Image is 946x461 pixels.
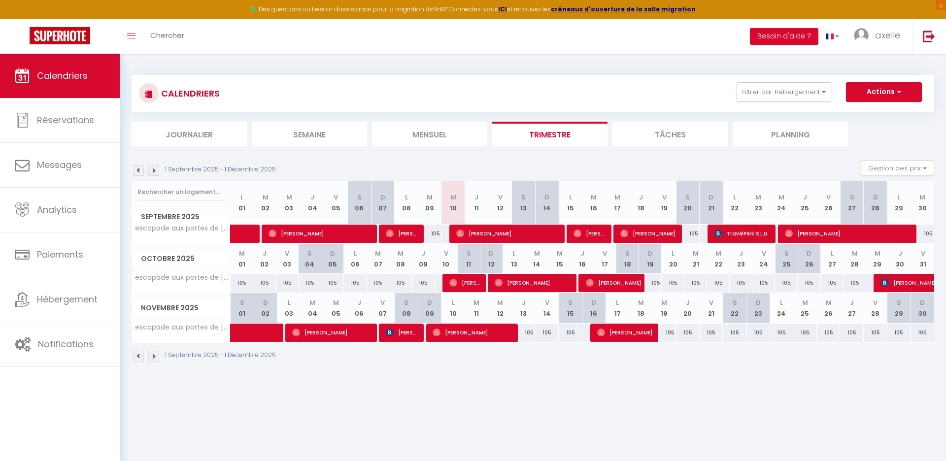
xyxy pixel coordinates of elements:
div: 105 [821,274,844,292]
th: 03 [276,244,299,274]
abbr: M [286,193,292,202]
th: 04 [301,293,324,323]
a: ... axelle [846,19,912,54]
div: 105 [844,274,866,292]
abbr: S [784,249,789,258]
th: 01 [231,244,253,274]
abbr: J [421,249,425,258]
abbr: V [380,298,385,307]
div: 105 [639,274,662,292]
abbr: L [405,193,408,202]
abbr: D [920,298,925,307]
span: escapade aux portes de [GEOGRAPHIC_DATA] [134,274,232,281]
abbr: D [263,298,268,307]
th: 29 [887,293,911,323]
a: ICI [498,5,507,13]
th: 31 [912,244,934,274]
abbr: M [715,249,721,258]
th: 05 [324,293,348,323]
abbr: S [897,298,901,307]
abbr: M [534,249,540,258]
th: 27 [821,244,844,274]
abbr: J [639,193,643,202]
span: [PERSON_NAME] [574,224,605,243]
input: Rechercher un logement... [137,183,225,201]
span: Analytics [37,203,77,216]
th: 16 [582,293,606,323]
abbr: V [873,298,878,307]
abbr: M [309,298,315,307]
abbr: J [580,249,584,258]
abbr: M [778,193,784,202]
img: Super Booking [30,27,90,44]
th: 30 [911,181,934,225]
th: 28 [844,244,866,274]
li: Trimestre [492,122,608,146]
span: [PERSON_NAME] [495,273,574,292]
abbr: D [380,193,385,202]
abbr: S [521,193,526,202]
abbr: J [898,249,902,258]
th: 22 [723,293,746,323]
div: 105 [652,324,676,342]
th: 13 [512,293,536,323]
th: 07 [371,181,395,225]
abbr: L [240,193,243,202]
abbr: S [467,249,471,258]
div: 105 [389,274,412,292]
div: 105 [840,324,864,342]
th: 19 [652,293,676,323]
th: 17 [606,293,629,323]
abbr: L [569,193,572,202]
abbr: L [831,249,834,258]
img: logout [923,30,935,42]
th: 01 [231,181,254,225]
th: 24 [770,293,794,323]
div: 105 [723,324,746,342]
abbr: M [497,298,503,307]
abbr: M [473,298,479,307]
abbr: M [852,249,858,258]
th: 17 [606,181,629,225]
div: 105 [746,324,770,342]
h3: CALENDRIERS [159,82,220,104]
th: 03 [277,181,301,225]
abbr: J [310,193,314,202]
div: 105 [911,225,934,243]
abbr: L [452,298,455,307]
th: 16 [571,244,594,274]
th: 07 [371,293,395,323]
th: 10 [435,244,457,274]
th: 14 [535,181,559,225]
th: 16 [582,181,606,225]
th: 25 [775,244,798,274]
div: 105 [231,274,253,292]
div: 105 [887,324,911,342]
span: Calendriers [37,69,88,82]
th: 19 [652,181,676,225]
abbr: M [375,249,381,258]
abbr: M [661,298,667,307]
span: TravelPerk S.L.U. [714,224,770,243]
abbr: J [263,249,267,258]
div: 105 [684,274,707,292]
th: 13 [503,244,525,274]
th: 23 [746,293,770,323]
span: [PERSON_NAME] [386,224,417,243]
a: Chercher [143,19,192,54]
abbr: M [450,193,456,202]
th: 12 [488,293,512,323]
th: 02 [254,181,277,225]
span: Novembre 2025 [132,301,230,315]
span: Hébergement [37,293,98,305]
img: ... [854,28,869,43]
th: 20 [662,244,684,274]
th: 14 [535,293,559,323]
button: Filtrer par hébergement [737,82,831,102]
abbr: D [591,298,596,307]
th: 28 [864,181,887,225]
abbr: M [398,249,404,258]
span: [PERSON_NAME] [586,273,641,292]
th: 24 [752,244,775,274]
abbr: M [591,193,597,202]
